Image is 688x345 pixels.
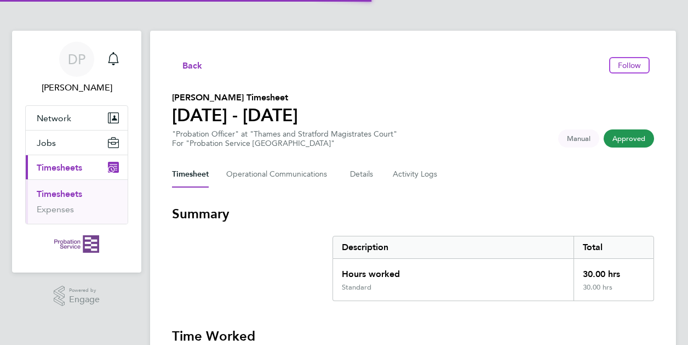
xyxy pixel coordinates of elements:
div: Hours worked [333,259,574,283]
a: DP[PERSON_NAME] [25,42,128,94]
div: 30.00 hrs [574,283,653,301]
button: Timesheets [26,155,128,179]
span: This timesheet was manually created. [558,129,599,148]
button: Back [172,58,203,72]
button: Operational Communications [226,161,332,188]
button: Details [350,161,375,188]
span: Powered by [69,286,100,295]
a: Timesheets [37,189,82,199]
span: DP [68,52,85,66]
span: Timesheets [37,162,82,173]
h2: [PERSON_NAME] Timesheet [172,91,298,104]
span: Back [182,59,203,72]
div: 30.00 hrs [574,259,653,283]
nav: Main navigation [12,31,141,273]
img: probationservice-logo-retina.png [54,235,99,253]
span: Engage [69,295,100,304]
h3: Time Worked [172,327,654,345]
button: Activity Logs [393,161,439,188]
a: Powered byEngage [54,286,100,307]
span: This timesheet has been approved. [604,129,654,148]
a: Expenses [37,204,74,214]
div: Description [333,236,574,258]
h3: Summary [172,205,654,223]
button: Timesheet [172,161,209,188]
h1: [DATE] - [DATE] [172,104,298,126]
div: For "Probation Service [GEOGRAPHIC_DATA]" [172,139,397,148]
div: Timesheets [26,179,128,224]
div: Standard [342,283,371,292]
button: Network [26,106,128,130]
span: Jobs [37,138,56,148]
div: Summary [332,236,654,301]
button: Jobs [26,131,128,155]
span: Network [37,113,71,123]
button: Follow [609,57,650,73]
div: Total [574,236,653,258]
div: "Probation Officer" at "Thames and Stratford Magistrates Court" [172,129,397,148]
span: Daniel Paul [25,81,128,94]
a: Go to home page [25,235,128,253]
span: Follow [618,60,641,70]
